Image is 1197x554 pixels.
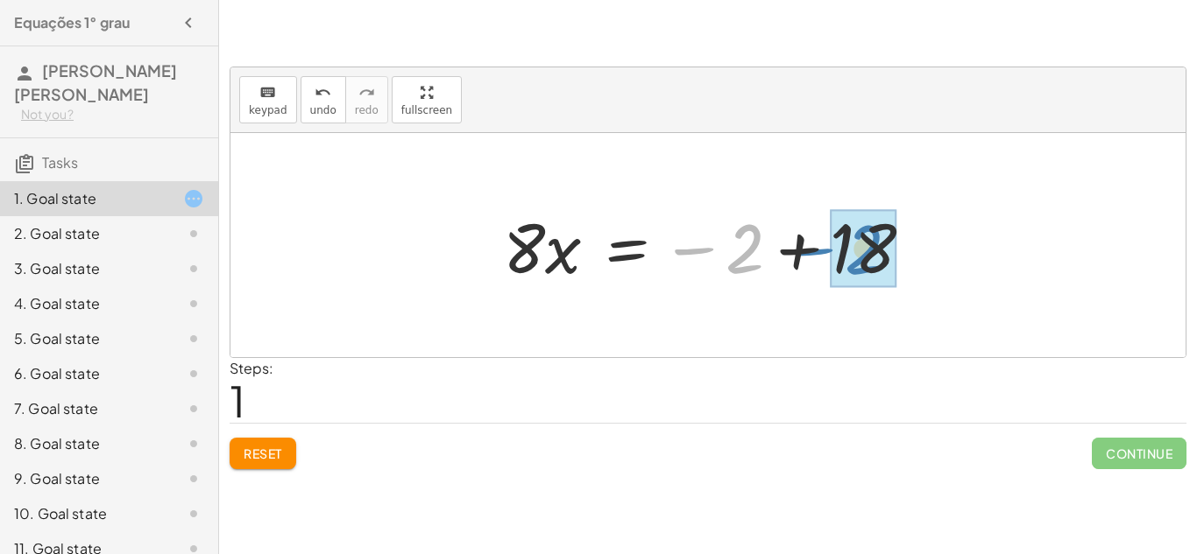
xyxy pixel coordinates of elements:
[183,188,204,209] i: Task started.
[14,433,155,454] div: 8. Goal state
[183,433,204,454] i: Task not started.
[358,82,375,103] i: redo
[244,445,282,461] span: Reset
[230,374,245,427] span: 1
[14,363,155,384] div: 6. Goal state
[345,76,388,123] button: redoredo
[259,82,276,103] i: keyboard
[249,104,287,116] span: keypad
[14,223,155,244] div: 2. Goal state
[14,468,155,489] div: 9. Goal state
[14,60,177,104] span: [PERSON_NAME] [PERSON_NAME]
[230,438,296,469] button: Reset
[183,363,204,384] i: Task not started.
[183,398,204,419] i: Task not started.
[14,398,155,419] div: 7. Goal state
[183,468,204,489] i: Task not started.
[392,76,462,123] button: fullscreen
[14,328,155,349] div: 5. Goal state
[42,153,78,172] span: Tasks
[14,188,155,209] div: 1. Goal state
[14,503,155,524] div: 10. Goal state
[14,12,130,33] h4: Equações 1° grau
[183,328,204,349] i: Task not started.
[183,503,204,524] i: Task not started.
[183,293,204,314] i: Task not started.
[14,258,155,279] div: 3. Goal state
[239,76,297,123] button: keyboardkeypad
[301,76,346,123] button: undoundo
[355,104,379,116] span: redo
[14,293,155,314] div: 4. Goal state
[21,106,204,123] div: Not you?
[315,82,331,103] i: undo
[310,104,336,116] span: undo
[183,258,204,279] i: Task not started.
[401,104,452,116] span: fullscreen
[230,359,273,377] label: Steps:
[183,223,204,244] i: Task not started.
